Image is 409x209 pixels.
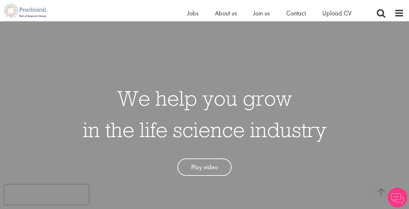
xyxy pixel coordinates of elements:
img: Chatbot [388,188,407,207]
a: Upload CV [322,9,352,17]
a: Contact [286,9,306,17]
h1: We help you grow in the life science industry [83,82,327,145]
a: Jobs [187,9,198,17]
a: Play video [177,158,232,176]
a: Join us [253,9,270,17]
a: About us [215,9,237,17]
